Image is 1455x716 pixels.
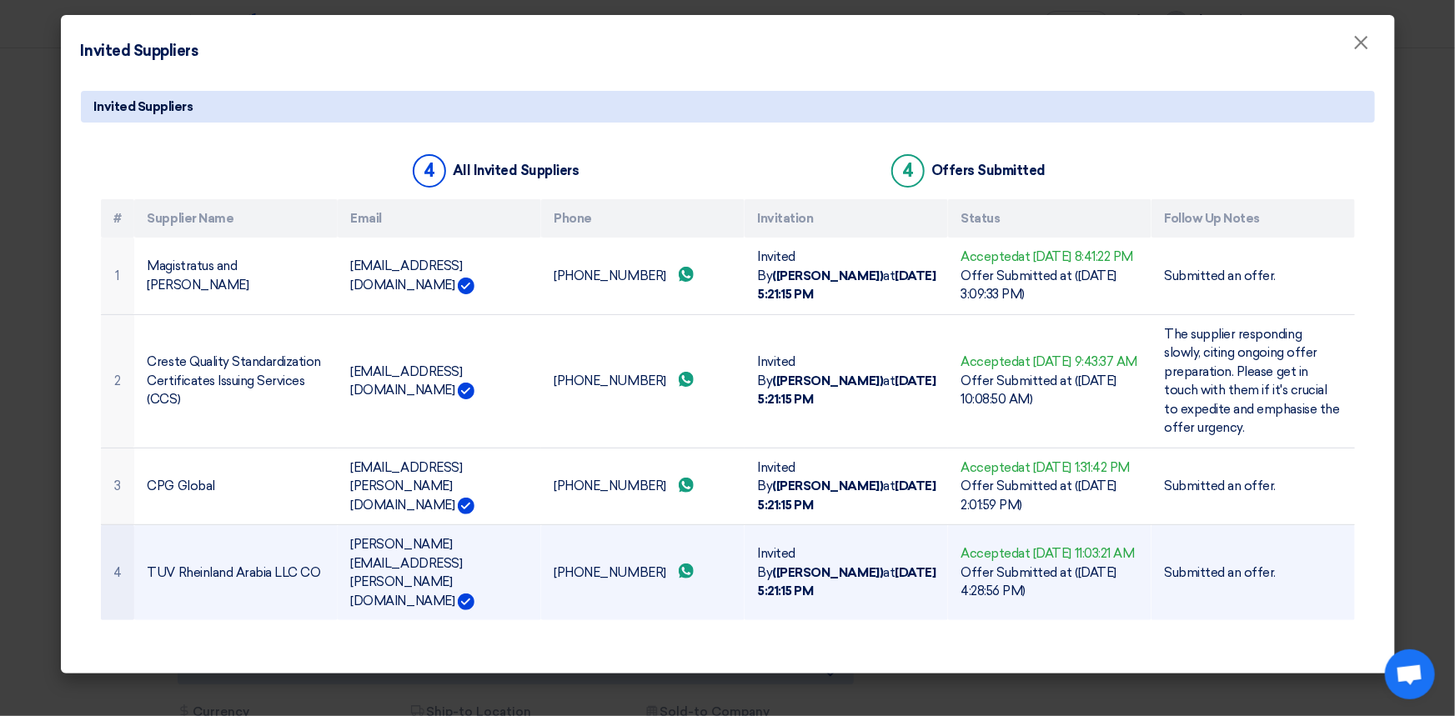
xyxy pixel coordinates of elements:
b: [DATE] 5:21:15 PM [758,268,936,303]
td: 1 [101,238,134,314]
div: Offers Submitted [931,163,1046,178]
div: Offer Submitted at ([DATE] 10:08:50 AM) [961,372,1138,409]
div: Accepted [961,248,1138,267]
img: Verified Account [458,593,474,610]
th: Status [948,199,1151,238]
span: Invited By at [758,460,936,513]
td: [EMAIL_ADDRESS][PERSON_NAME][DOMAIN_NAME] [338,448,541,525]
span: Invited Suppliers [94,98,193,116]
b: [DATE] 5:21:15 PM [758,565,936,599]
img: Verified Account [458,278,474,294]
span: Invited By at [758,546,936,598]
div: Accepted [961,353,1138,372]
span: × [1353,30,1370,63]
th: # [101,199,134,238]
h4: Invited Suppliers [81,40,198,63]
span: Submitted an offer. [1165,268,1277,283]
div: Offer Submitted at ([DATE] 4:28:56 PM) [961,563,1138,601]
td: Magistratus and [PERSON_NAME] [134,238,338,314]
span: at [DATE] 11:03:21 AM [1019,546,1135,561]
span: Submitted an offer. [1165,478,1277,493]
div: All Invited Suppliers [453,163,579,178]
div: Offer Submitted at ([DATE] 2:01:59 PM) [961,477,1138,514]
div: Offer Submitted at ([DATE] 3:09:33 PM) [961,267,1138,304]
b: ([PERSON_NAME]) [773,478,884,493]
td: 4 [101,525,134,621]
td: Creste Quality Standardization Certificates Issuing Services (CCS) [134,314,338,448]
td: [PHONE_NUMBER] [541,314,745,448]
div: Open chat [1385,649,1435,699]
th: Supplier Name [134,199,338,238]
button: Close [1340,27,1383,60]
span: at [DATE] 8:41:22 PM [1019,249,1133,264]
b: [DATE] 5:21:15 PM [758,373,936,408]
td: 3 [101,448,134,525]
td: [EMAIL_ADDRESS][DOMAIN_NAME] [338,238,541,314]
td: [PHONE_NUMBER] [541,525,745,621]
b: ([PERSON_NAME]) [773,373,884,388]
b: ([PERSON_NAME]) [773,565,884,580]
td: TUV Rheinland Arabia LLC CO [134,525,338,621]
td: [PHONE_NUMBER] [541,448,745,525]
b: [DATE] 5:21:15 PM [758,478,936,513]
th: Email [338,199,541,238]
div: Accepted [961,458,1138,478]
span: at [DATE] 1:31:42 PM [1019,460,1130,475]
th: Invitation [745,199,948,238]
b: ([PERSON_NAME]) [773,268,884,283]
span: The supplier responding slowly, citing ongoing offer preparation. Please get in touch with them i... [1165,327,1340,436]
th: Phone [541,199,745,238]
span: at [DATE] 9:43:37 AM [1019,354,1137,369]
span: Invited By at [758,249,936,302]
td: [PERSON_NAME][EMAIL_ADDRESS][PERSON_NAME][DOMAIN_NAME] [338,525,541,621]
th: Follow Up Notes [1151,199,1355,238]
div: Accepted [961,544,1138,563]
span: Submitted an offer. [1165,565,1277,580]
img: Verified Account [458,498,474,514]
div: 4 [413,154,446,188]
td: [PHONE_NUMBER] [541,238,745,314]
td: 2 [101,314,134,448]
span: Invited By at [758,354,936,407]
td: [EMAIL_ADDRESS][DOMAIN_NAME] [338,314,541,448]
img: Verified Account [458,383,474,399]
div: 4 [891,154,925,188]
td: CPG Global [134,448,338,525]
